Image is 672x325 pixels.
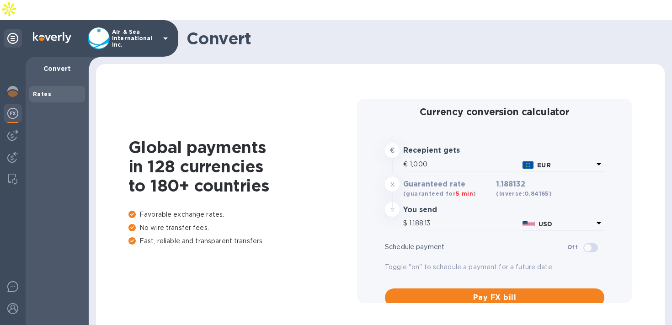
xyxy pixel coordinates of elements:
input: Amount [410,158,519,171]
button: Pay FX bill [385,288,604,307]
img: Logo [33,32,71,43]
div: x [385,177,400,192]
h3: You send [403,206,492,214]
span: 5 min [456,190,473,197]
div: = [385,202,400,217]
p: Air & Sea International Inc. [112,29,158,48]
b: Off [567,244,578,250]
p: Favorable exchange rates. [128,210,357,219]
p: Fast, reliable and transparent transfers. [128,236,357,246]
strong: € [390,147,395,154]
p: Schedule payment [385,242,567,252]
b: (inverse: 0.84165 ) [496,190,552,197]
div: Unpin categories [4,29,22,48]
h3: Guaranteed rate [403,180,492,189]
h1: Global payments in 128 currencies to 180+ countries [128,138,357,195]
p: Convert [33,64,81,73]
p: No wire transfer fees. [128,223,357,233]
span: Pay FX bill [392,292,597,303]
b: (guaranteed for ) [403,190,476,197]
img: USD [523,221,535,227]
div: € [403,158,410,171]
h3: 1.188132 [496,180,552,198]
p: Toggle "on" to schedule a payment for a future date. [385,262,604,272]
img: Foreign exchange [7,108,18,119]
b: Rates [33,91,51,97]
b: USD [539,220,552,228]
h1: Convert [187,29,657,48]
h2: Currency conversion calculator [385,106,604,117]
div: $ [403,217,409,230]
h3: Recepient gets [403,146,492,155]
b: EUR [537,161,550,169]
input: Amount [409,217,519,230]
